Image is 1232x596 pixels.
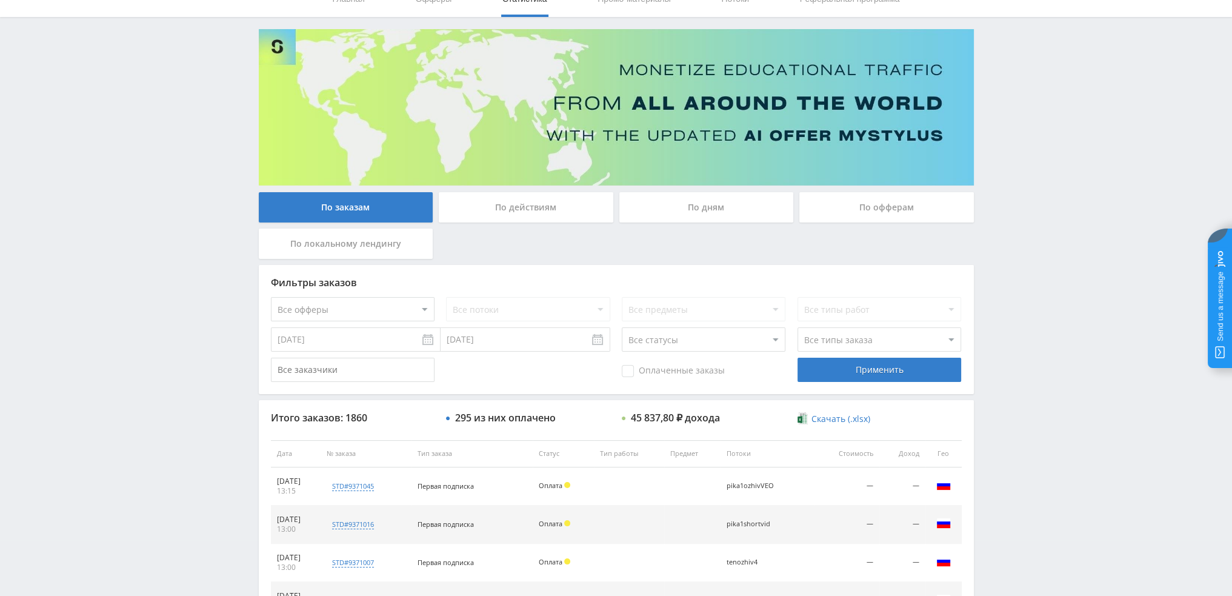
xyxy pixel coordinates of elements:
[277,524,315,534] div: 13:00
[936,478,951,492] img: rus.png
[418,520,474,529] span: Первая подписка
[539,557,562,566] span: Оплата
[271,440,321,467] th: Дата
[271,358,435,382] input: Все заказчики
[622,365,725,377] span: Оплаченные заказы
[727,520,781,528] div: pika1shortvid
[271,277,962,288] div: Фильтры заказов
[727,482,781,490] div: pika1ozhivVEO
[418,558,474,567] span: Первая подписка
[533,440,594,467] th: Статус
[814,440,879,467] th: Стоимость
[727,558,781,566] div: tenozhiv4
[925,440,962,467] th: Гео
[879,544,925,582] td: —
[271,412,435,423] div: Итого заказов: 1860
[439,192,613,223] div: По действиям
[332,520,374,529] div: std#9371016
[797,412,808,424] img: xlsx
[879,440,925,467] th: Доход
[814,506,879,544] td: —
[411,440,533,467] th: Тип заказа
[814,544,879,582] td: —
[936,516,951,531] img: rus.png
[277,563,315,572] div: 13:00
[564,558,570,564] span: Холд
[664,440,720,467] th: Предмет
[418,481,474,491] span: Первая подписка
[814,467,879,506] td: —
[631,412,720,423] div: 45 837,80 ₽ дохода
[455,412,556,423] div: 295 из них оплачено
[332,481,374,491] div: std#9371045
[564,482,570,488] span: Холд
[797,358,961,382] div: Применить
[564,520,570,526] span: Холд
[879,506,925,544] td: —
[332,558,374,568] div: std#9371007
[797,413,870,425] a: Скачать (.xlsx)
[259,192,433,223] div: По заказам
[799,192,974,223] div: По офферам
[277,553,315,563] div: [DATE]
[879,467,925,506] td: —
[811,414,870,424] span: Скачать (.xlsx)
[594,440,664,467] th: Тип работы
[277,515,315,524] div: [DATE]
[259,229,433,259] div: По локальному лендингу
[539,519,562,528] span: Оплата
[721,440,814,467] th: Потоки
[539,481,562,490] span: Оплата
[321,440,411,467] th: № заказа
[277,477,315,486] div: [DATE]
[936,554,951,569] img: rus.png
[277,486,315,496] div: 13:15
[619,192,794,223] div: По дням
[259,29,974,186] img: Banner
